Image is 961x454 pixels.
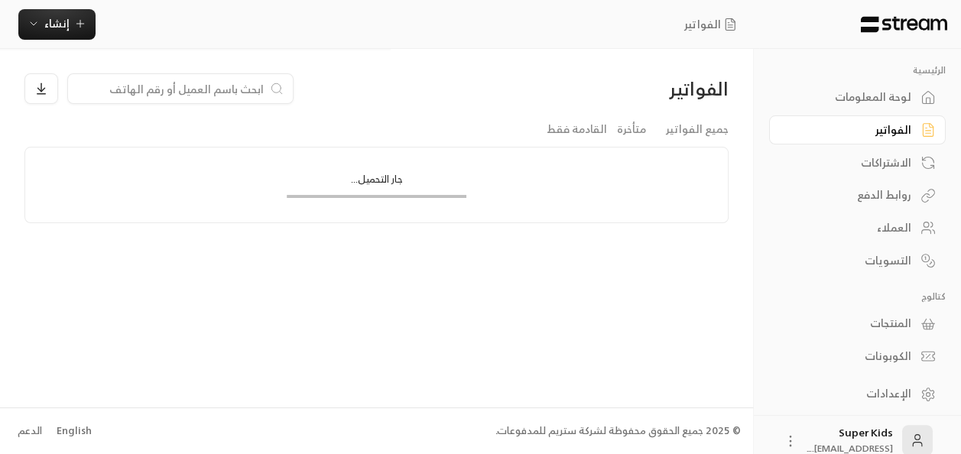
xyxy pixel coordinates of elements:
[769,213,946,243] a: العملاء
[57,423,92,439] div: English
[547,116,607,143] a: القادمة فقط
[788,349,911,364] div: الكوبونات
[788,316,911,331] div: المنتجات
[44,14,70,33] span: إنشاء
[769,180,946,210] a: روابط الدفع
[788,253,911,268] div: التسويات
[788,386,911,401] div: الإعدادات
[563,76,729,101] div: الفواتير
[788,89,911,105] div: لوحة المعلومات
[666,116,729,143] a: جميع الفواتير
[617,116,646,143] a: متأخرة
[684,17,742,32] nav: breadcrumb
[788,187,911,203] div: روابط الدفع
[769,115,946,145] a: الفواتير
[495,423,741,439] div: © 2025 جميع الحقوق محفوظة لشركة ستريم للمدفوعات.
[769,83,946,112] a: لوحة المعلومات
[769,290,946,303] p: كتالوج
[769,64,946,76] p: الرئيسية
[769,245,946,275] a: التسويات
[77,80,264,97] input: ابحث باسم العميل أو رقم الهاتف
[788,122,911,138] div: الفواتير
[18,9,96,40] button: إنشاء
[769,379,946,409] a: الإعدادات
[769,309,946,339] a: المنتجات
[12,417,47,445] a: الدعم
[287,172,466,194] div: جار التحميل...
[769,342,946,371] a: الكوبونات
[684,17,742,32] a: الفواتير
[788,220,911,235] div: العملاء
[769,148,946,177] a: الاشتراكات
[859,16,949,33] img: Logo
[788,155,911,170] div: الاشتراكات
